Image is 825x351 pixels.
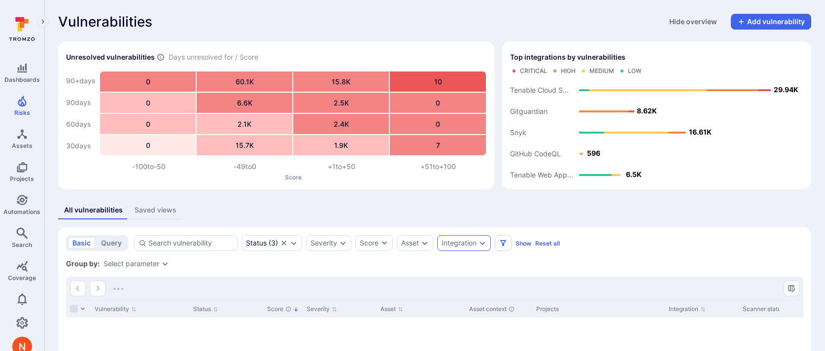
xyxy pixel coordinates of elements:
text: Snyk [510,129,526,137]
button: Asset [401,239,419,247]
div: 7 [390,135,485,155]
button: Go to the next page [90,281,105,296]
span: Number of vulnerabilities in status ‘Open’ ‘Triaged’ and ‘In process’ divided by score and scanne... [157,52,165,63]
text: 29.94K [774,85,798,94]
span: Search [12,241,32,248]
svg: Top integrations by vulnerabilities bar [510,79,803,181]
div: 0 [100,114,196,134]
p: Sorted by: Highest first [293,304,299,315]
button: Sort by Severity [307,305,337,313]
div: +1 to +50 [293,162,390,172]
div: 1.9K [293,135,389,155]
input: Search vulnerability [148,238,233,248]
div: +51 to +100 [390,162,486,172]
span: Automations [3,208,40,215]
button: Go to the previous page [70,281,86,296]
div: 2.4K [293,114,389,134]
div: Score [360,238,378,248]
text: 8.62K [637,106,657,115]
button: Sort by Integration [669,305,706,313]
button: Add vulnerability [731,14,811,30]
span: Days unresolved for / Score [169,52,258,63]
button: Reset all [535,240,560,247]
text: GitHub CodeQL [510,150,561,158]
text: Gitguardian [510,107,548,116]
div: 6.6K [197,93,292,113]
div: Saved views [135,205,176,215]
button: Clear selection [280,239,288,247]
div: 60 days [66,114,96,134]
div: 2.1K [197,114,292,134]
div: 15.7K [197,135,292,155]
button: Expand navigation menu [37,16,49,28]
div: 2.5K [293,93,389,113]
span: Dashboards [4,76,40,83]
div: grouping parameters [103,260,169,268]
div: Critical [520,67,547,75]
i: Expand navigation menu [39,18,46,26]
button: Sort by Status [193,305,218,313]
div: All vulnerabilities [64,205,123,215]
div: Top integrations by vulnerabilities [502,41,811,189]
span: Coverage [8,274,36,281]
p: Score [101,174,486,181]
button: Hide overview [663,14,723,30]
div: ( 3 ) [246,239,278,247]
button: basic [68,237,95,249]
div: assets tabs [58,201,811,219]
div: 15.8K [293,71,389,92]
span: Group by: [66,259,100,269]
span: Vulnerabilities [58,14,152,30]
button: Sort by Scanner status [743,305,791,313]
div: 90+ days [66,71,96,91]
text: Tenable Web App... [510,171,573,179]
div: Status [246,239,267,247]
text: 596 [587,149,600,157]
span: Top integrations by vulnerabilities [510,52,625,62]
button: Select parameter [103,260,159,268]
div: 0 [100,135,196,155]
button: Score [355,235,393,251]
text: Tenable Cloud S... [510,86,569,95]
div: -100 to -50 [101,162,197,172]
button: query [97,237,126,249]
div: 10 [390,71,485,92]
div: 0 [390,114,485,134]
text: 6.5K [626,170,642,178]
img: Loading... [113,288,123,290]
div: -49 to 0 [197,162,294,172]
button: Severity [310,239,337,247]
div: 0 [100,71,196,92]
button: Expand dropdown [290,239,298,247]
span: Projects [10,175,34,182]
button: Manage columns [784,281,799,296]
button: Expand dropdown [479,239,486,247]
div: Asset context [469,305,528,314]
button: Show [516,240,531,247]
div: 0 [390,93,485,113]
button: Expand dropdown [421,239,429,247]
div: 60.1K [197,71,292,92]
button: Integration [442,239,477,247]
span: Select all rows [70,305,78,313]
span: Risks [14,109,30,116]
button: Sort by Asset [380,305,403,313]
div: Automatically discovered context associated with the asset [509,306,515,312]
button: Status(3) [246,239,278,247]
button: Filters [495,235,512,251]
div: Low [628,67,642,75]
div: High [561,67,576,75]
h2: Unresolved vulnerabilities [66,52,155,62]
div: Projects [536,305,661,314]
span: Assets [12,142,33,149]
div: Medium [589,67,614,75]
div: 30 days [66,136,96,156]
button: Sort by Vulnerability [95,305,137,313]
button: Sort by Score [267,305,299,313]
div: 90 days [66,93,96,112]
